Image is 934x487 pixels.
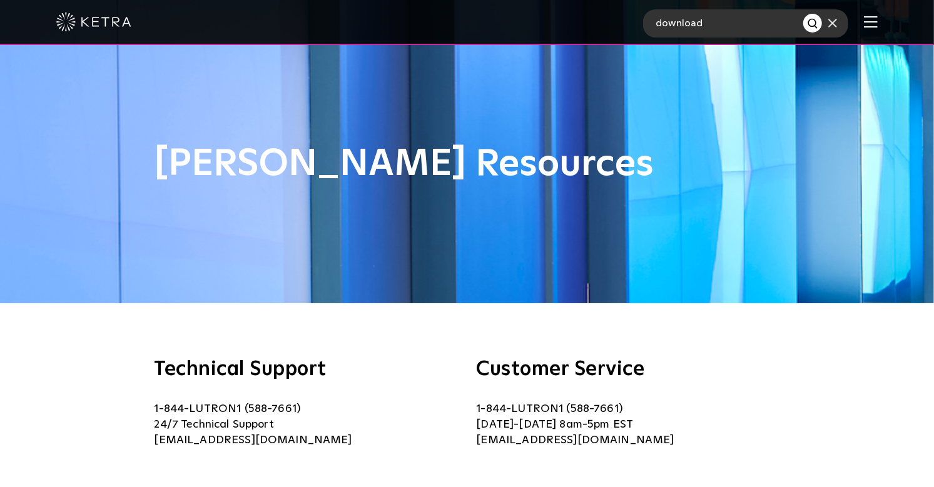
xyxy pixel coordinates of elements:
button: Search [803,14,822,33]
p: 1-844-LUTRON1 (588-7661) 24/7 Technical Support [155,401,458,448]
p: 1-844-LUTRON1 (588-7661) [DATE]-[DATE] 8am-5pm EST [EMAIL_ADDRESS][DOMAIN_NAME] [477,401,780,448]
img: Hamburger%20Nav.svg [864,16,878,28]
h3: Customer Service [477,359,780,379]
img: close search form [828,19,837,28]
a: [EMAIL_ADDRESS][DOMAIN_NAME] [155,434,352,446]
h3: Technical Support [155,359,458,379]
img: search button [807,18,820,31]
img: ketra-logo-2019-white [56,13,131,31]
h1: [PERSON_NAME] Resources [155,144,780,185]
